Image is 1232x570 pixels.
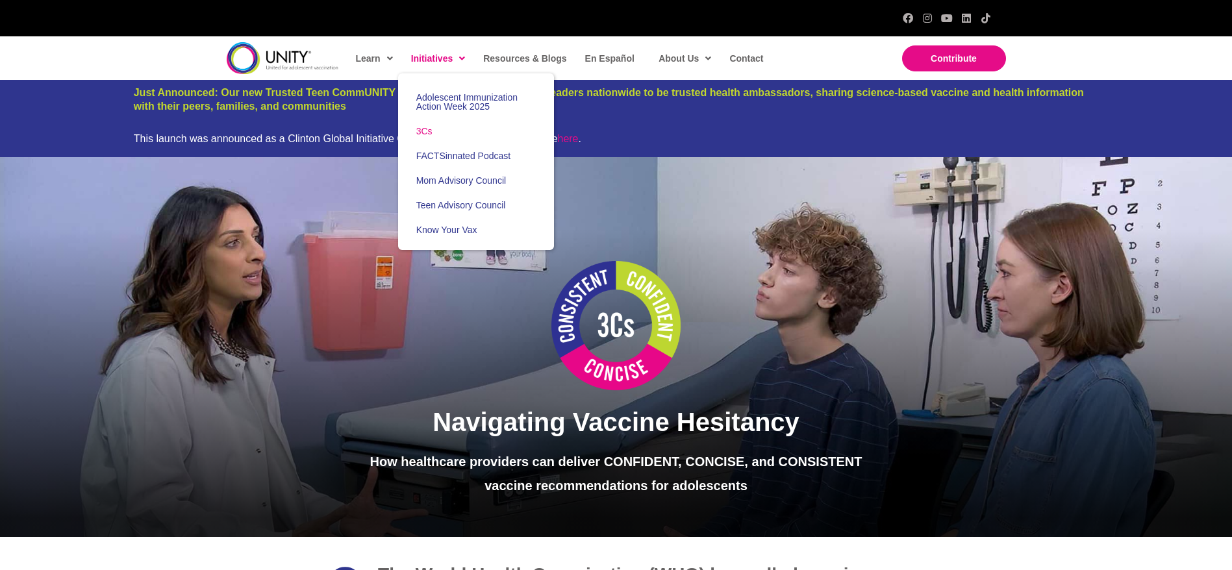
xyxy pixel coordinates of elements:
a: About Us [652,43,716,73]
span: Mom Advisory Council [416,175,507,186]
span: Contribute [931,53,977,64]
a: Instagram [922,13,933,23]
a: Facebook [903,13,913,23]
a: Know Your Vax [398,217,554,242]
span: Teen Advisory Council [416,200,506,210]
span: About Us [659,49,711,68]
a: LinkedIn [961,13,972,23]
span: Adolescent Immunization Action Week 2025 [416,92,518,112]
span: Navigating Vaccine Hesitancy [433,408,799,436]
span: Contact [729,53,763,64]
a: TikTok [981,13,991,23]
a: Just Announced: Our new Trusted Teen CommUNITY program will train 10,000 teen leaders nationwide ... [134,87,1084,112]
span: Know Your Vax [416,225,477,235]
a: 3Cs [398,119,554,143]
span: Resources & Blogs [483,53,566,64]
span: 3Cs [416,126,433,136]
a: Teen Advisory Council [398,193,554,217]
a: YouTube [942,13,952,23]
a: Contact [723,43,768,73]
span: FACTSinnated Podcast [416,151,511,161]
span: Learn [356,49,393,68]
img: 3Cs Logo white center [551,261,681,391]
img: unity-logo-dark [227,42,338,74]
p: How healthcare providers can deliver CONFIDENT, CONCISE, and CONSISTENT vaccine recommendations f... [348,450,885,498]
a: Mom Advisory Council [398,168,554,193]
a: Resources & Blogs [477,43,572,73]
a: Contribute [902,45,1006,71]
span: Initiatives [411,49,466,68]
a: here [557,133,578,144]
a: En Español [579,43,640,73]
span: En Español [585,53,635,64]
div: This launch was announced as a Clinton Global Initiative Commitment to Action. Learn more . [134,132,1099,145]
a: FACTSinnated Podcast [398,143,554,168]
a: Adolescent Immunization Action Week 2025 [398,85,554,119]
